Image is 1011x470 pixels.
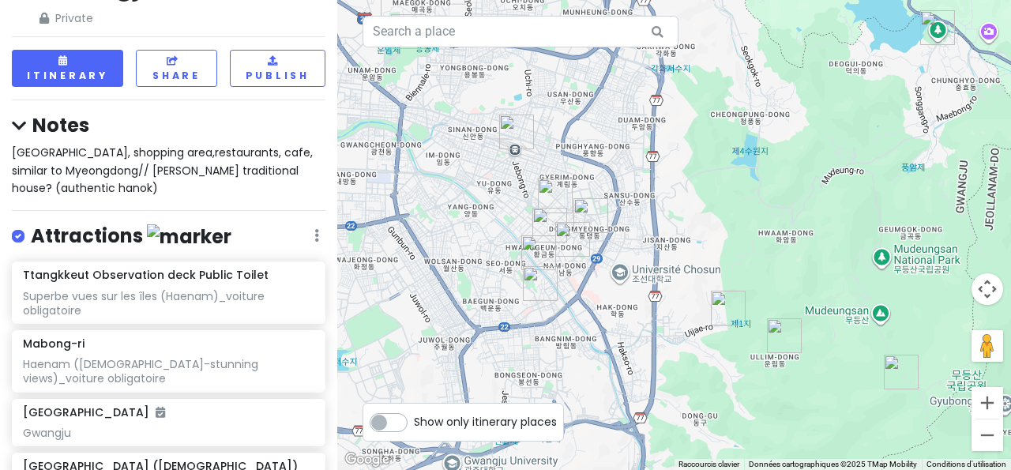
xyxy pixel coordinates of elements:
[23,405,165,419] h6: [GEOGRAPHIC_DATA]
[12,145,316,196] span: [GEOGRAPHIC_DATA], shopping area,restaurants, cafe, similar to Myeongdong// [PERSON_NAME] traditi...
[341,449,393,470] img: Google
[767,318,802,353] div: Uijae Museum of Korean Art
[391,14,426,49] div: Gwangju Museum of Art
[12,50,123,87] button: Itinerary
[230,50,325,87] button: Publish
[499,115,534,149] div: Gwangju Station
[972,273,1003,305] button: Commandes de la caméra de la carte
[532,208,567,243] div: ACC Design Hotel
[156,407,165,418] i: Added to itinerary
[711,291,746,325] div: Mudeungsan National Park (Jeungsimsa Temple)
[23,426,314,440] div: Gwangju
[749,460,917,468] span: Données cartographiques ©2025 TMap Mobility
[414,413,557,431] span: Show only itinerary places
[363,16,678,47] input: Search a place
[521,235,556,270] div: Sajik Park
[147,224,231,249] img: marker
[23,337,85,351] h6: Mabong-ri
[573,198,608,233] div: Dongmyeong-dong
[523,266,558,301] div: Yangnim-dong
[31,224,231,250] h4: Attractions
[341,449,393,470] a: Ouvrir cette zone dans Google Maps (dans une nouvelle fenêtre)
[920,10,955,45] div: Gwangju Lake Ecological Center
[136,50,217,87] button: Share
[39,9,249,27] span: Private
[972,419,1003,451] button: Zoom arrière
[972,330,1003,362] button: Faites glisser Pegman sur la carte pour ouvrir Street View
[23,289,314,318] div: Superbe vues sur les îles (Haenam)_voiture obligatoire
[538,179,573,213] div: Daein Art Market
[23,268,269,282] h6: Ttangkkeut Observation deck Public Toilet
[972,387,1003,419] button: Zoom avant
[12,113,325,137] h4: Notes
[926,460,1006,468] a: Conditions d'utilisation (s'ouvre dans un nouvel onglet)
[884,355,919,389] div: Mudeungsan National Park
[678,459,739,470] button: Raccourcis clavier
[23,357,314,385] div: Haenam ([DEMOGRAPHIC_DATA]-stunning views)_voiture obligatoire
[555,222,590,257] div: Asia Culture Museum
